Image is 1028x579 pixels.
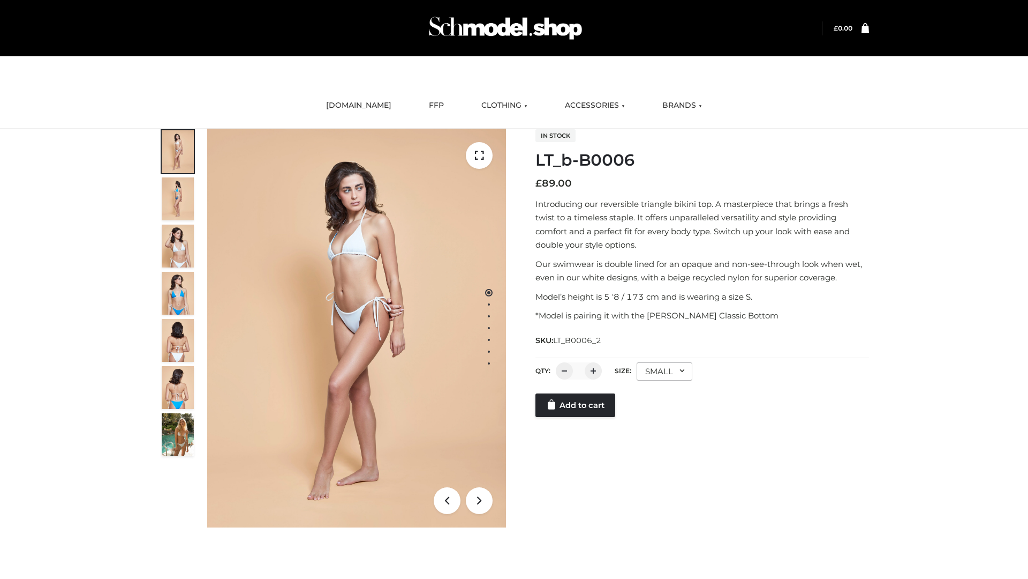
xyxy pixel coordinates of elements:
[162,366,194,409] img: ArielClassicBikiniTop_CloudNine_AzureSky_OW114ECO_8-scaled.jpg
[535,257,869,285] p: Our swimwear is double lined for an opaque and non-see-through look when wet, even in our white d...
[557,94,633,117] a: ACCESSORIES
[654,94,710,117] a: BRANDS
[535,129,576,142] span: In stock
[425,7,586,49] img: Schmodel Admin 964
[615,367,631,375] label: Size:
[535,151,869,170] h1: LT_b-B0006
[535,334,602,347] span: SKU:
[637,362,692,381] div: SMALL
[834,24,852,32] bdi: 0.00
[535,367,550,375] label: QTY:
[162,177,194,220] img: ArielClassicBikiniTop_CloudNine_AzureSky_OW114ECO_2-scaled.jpg
[162,413,194,456] img: Arieltop_CloudNine_AzureSky2.jpg
[162,130,194,173] img: ArielClassicBikiniTop_CloudNine_AzureSky_OW114ECO_1-scaled.jpg
[535,290,869,304] p: Model’s height is 5 ‘8 / 173 cm and is wearing a size S.
[162,225,194,268] img: ArielClassicBikiniTop_CloudNine_AzureSky_OW114ECO_3-scaled.jpg
[318,94,399,117] a: [DOMAIN_NAME]
[535,177,542,189] span: £
[535,394,615,417] a: Add to cart
[553,336,601,345] span: LT_B0006_2
[834,24,838,32] span: £
[535,309,869,323] p: *Model is pairing it with the [PERSON_NAME] Classic Bottom
[473,94,535,117] a: CLOTHING
[207,129,506,528] img: LT_b-B0006
[421,94,452,117] a: FFP
[834,24,852,32] a: £0.00
[535,197,869,252] p: Introducing our reversible triangle bikini top. A masterpiece that brings a fresh twist to a time...
[162,319,194,362] img: ArielClassicBikiniTop_CloudNine_AzureSky_OW114ECO_7-scaled.jpg
[162,272,194,315] img: ArielClassicBikiniTop_CloudNine_AzureSky_OW114ECO_4-scaled.jpg
[535,177,572,189] bdi: 89.00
